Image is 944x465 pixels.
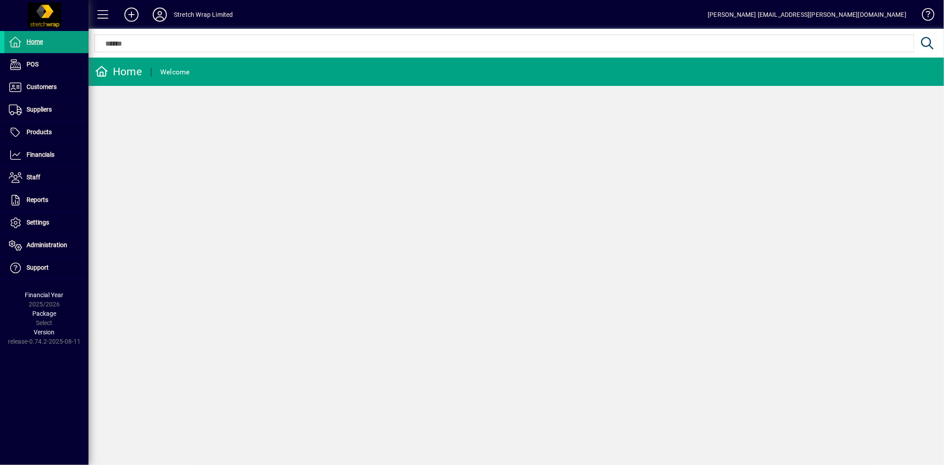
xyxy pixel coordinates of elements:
[95,65,142,79] div: Home
[27,106,52,113] span: Suppliers
[4,189,89,211] a: Reports
[25,291,64,298] span: Financial Year
[27,61,39,68] span: POS
[117,7,146,23] button: Add
[27,196,48,203] span: Reports
[4,144,89,166] a: Financials
[4,167,89,189] a: Staff
[160,65,190,79] div: Welcome
[27,128,52,136] span: Products
[4,212,89,234] a: Settings
[4,121,89,143] a: Products
[27,264,49,271] span: Support
[4,234,89,256] a: Administration
[27,219,49,226] span: Settings
[4,54,89,76] a: POS
[27,174,40,181] span: Staff
[27,241,67,248] span: Administration
[4,76,89,98] a: Customers
[32,310,56,317] span: Package
[34,329,55,336] span: Version
[27,83,57,90] span: Customers
[4,99,89,121] a: Suppliers
[708,8,906,22] div: [PERSON_NAME] [EMAIL_ADDRESS][PERSON_NAME][DOMAIN_NAME]
[4,257,89,279] a: Support
[27,38,43,45] span: Home
[146,7,174,23] button: Profile
[27,151,54,158] span: Financials
[174,8,233,22] div: Stretch Wrap Limited
[915,2,933,31] a: Knowledge Base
